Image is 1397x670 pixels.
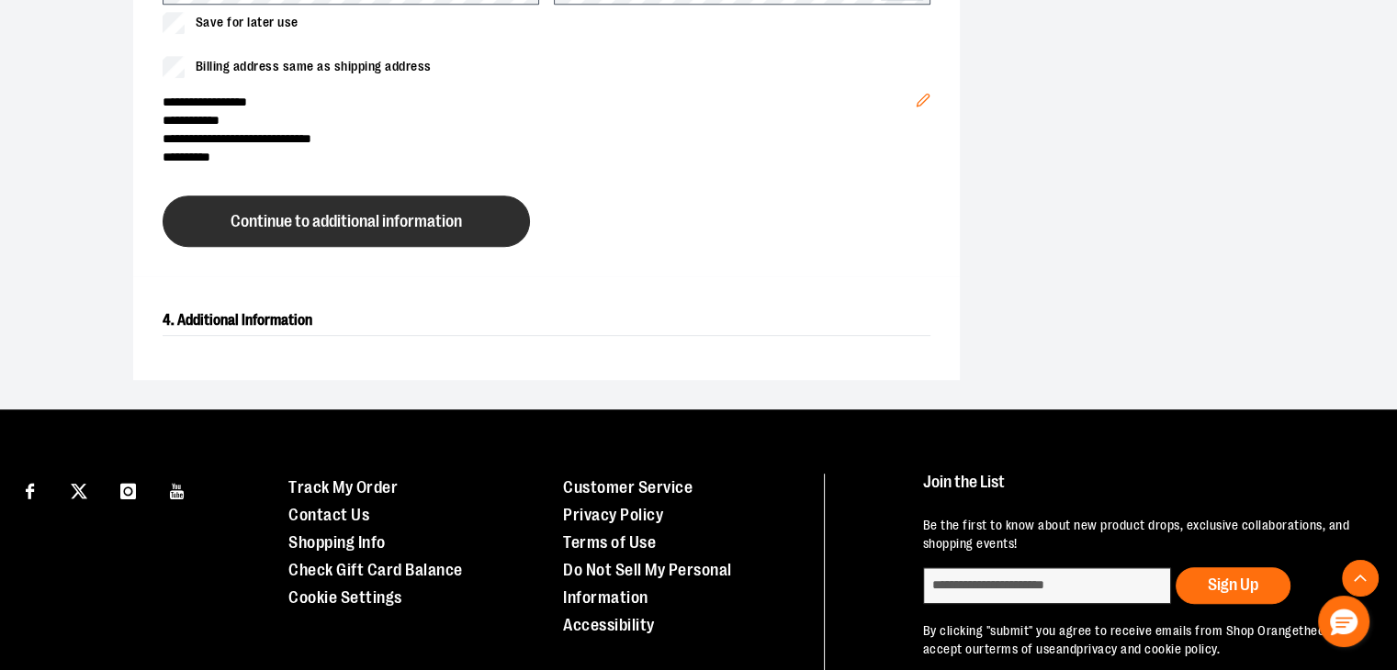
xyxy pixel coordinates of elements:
a: Check Gift Card Balance [288,561,463,579]
img: Twitter [71,483,87,499]
a: Visit our X page [63,474,96,506]
span: Save for later use [196,13,299,32]
p: By clicking "submit" you agree to receive emails from Shop Orangetheory and accept our and [923,622,1361,659]
span: Billing address same as shipping address [196,57,432,76]
a: Visit our Instagram page [112,474,144,506]
a: Visit our Facebook page [14,474,46,506]
a: Accessibility [563,616,655,634]
a: privacy and cookie policy. [1076,642,1220,656]
h4: Join the List [923,474,1361,508]
a: Track My Order [288,478,398,497]
a: Cookie Settings [288,588,402,607]
a: Shopping Info [288,533,386,552]
button: Back To Top [1342,560,1379,597]
button: Sign Up [1176,567,1290,604]
a: Visit our Youtube page [162,474,194,506]
button: Hello, have a question? Let’s chat. [1318,596,1369,647]
a: Terms of Use [563,533,656,552]
input: Billing address same as shipping address [163,56,185,78]
a: Privacy Policy [563,506,663,524]
a: Customer Service [563,478,693,497]
a: Contact Us [288,506,369,524]
a: Do Not Sell My Personal Information [563,561,732,607]
span: Continue to additional information [231,213,462,230]
button: Edit [901,63,945,128]
h2: 4. Additional Information [163,306,930,336]
p: Be the first to know about new product drops, exclusive collaborations, and shopping events! [923,517,1361,553]
button: Continue to additional information [163,195,530,247]
span: Sign Up [1208,575,1258,594]
input: Save for later use [163,12,185,34]
input: enter email [923,567,1171,604]
a: terms of use [985,642,1056,656]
